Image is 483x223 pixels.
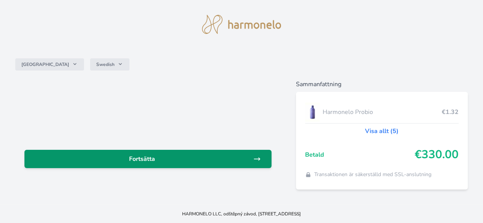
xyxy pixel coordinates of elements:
img: CLEAN_PROBIO_se_stinem_x-lo.jpg [305,103,320,122]
span: Betald [305,150,415,159]
span: Transaktionen är säkerställd med SSL-anslutning [314,171,431,178]
h6: Sammanfattning [296,80,468,89]
span: €330.00 [415,148,459,162]
a: Fortsätta [24,150,271,168]
span: Fortsätta [31,154,253,164]
img: logo.svg [202,15,281,34]
span: €1.32 [442,107,459,117]
span: Harmonelo Probio [323,107,442,117]
span: [GEOGRAPHIC_DATA] [21,61,69,67]
button: Swedish [90,58,129,71]
a: Visa allt (5) [365,127,399,136]
button: [GEOGRAPHIC_DATA] [15,58,84,71]
span: Swedish [96,61,115,67]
